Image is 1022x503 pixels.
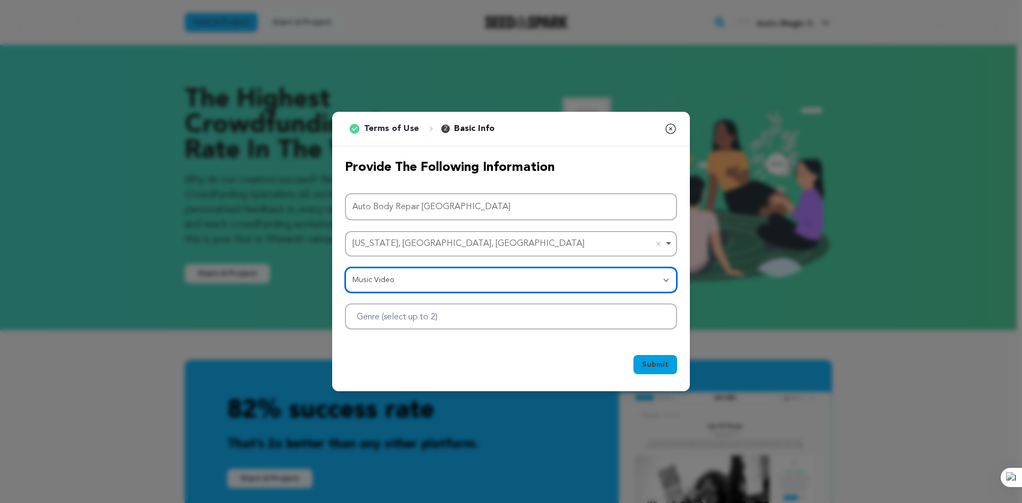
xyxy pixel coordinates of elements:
div: [US_STATE], [GEOGRAPHIC_DATA], [GEOGRAPHIC_DATA] [352,236,663,252]
p: Basic Info [454,122,494,135]
input: Genre (select up to 2) [350,307,460,324]
input: Project Name [345,193,677,220]
span: 2 [441,125,450,133]
h2: Provide the following information [345,159,677,176]
p: Terms of Use [364,122,419,135]
button: Submit [633,355,677,374]
button: Remove item: 'ChIJOwg_06VPwokRYv534QaPC8g' [653,238,664,249]
span: Submit [642,359,669,370]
